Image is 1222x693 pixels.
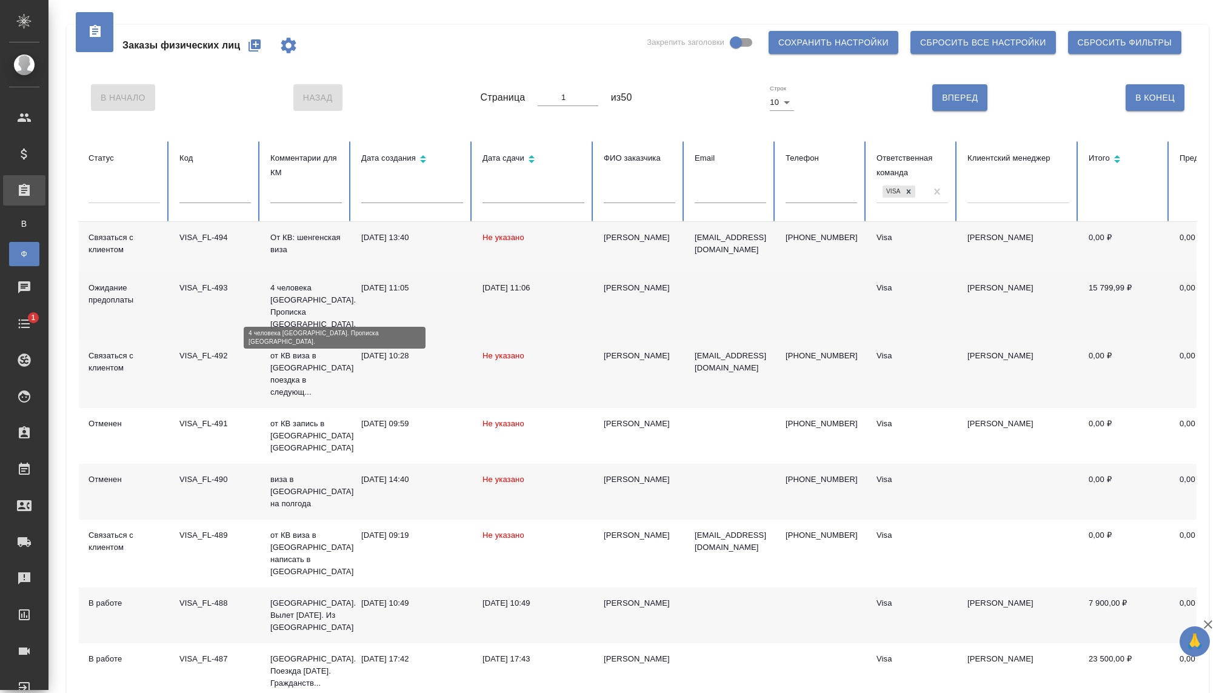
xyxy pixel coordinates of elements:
[958,272,1079,340] td: [PERSON_NAME]
[361,474,463,486] div: [DATE] 14:40
[958,408,1079,464] td: [PERSON_NAME]
[958,222,1079,272] td: [PERSON_NAME]
[1079,272,1170,340] td: 15 799,99 ₽
[179,597,251,609] div: VISA_FL-488
[179,151,251,166] div: Код
[1079,340,1170,408] td: 0,00 ₽
[695,350,766,374] p: [EMAIL_ADDRESS][DOMAIN_NAME]
[958,588,1079,643] td: [PERSON_NAME]
[604,474,675,486] div: [PERSON_NAME]
[695,151,766,166] div: Email
[361,232,463,244] div: [DATE] 13:40
[9,242,39,266] a: Ф
[1135,90,1175,105] span: В Конец
[270,232,342,256] p: От КВ: шенгенская виза
[1180,626,1210,657] button: 🙏
[179,474,251,486] div: VISA_FL-490
[769,31,898,54] button: Сохранить настройки
[876,474,948,486] div: Visa
[604,151,675,166] div: ФИО заказчика
[967,151,1069,166] div: Клиентский менеджер
[482,653,584,665] div: [DATE] 17:43
[695,529,766,554] p: [EMAIL_ADDRESS][DOMAIN_NAME]
[88,418,160,430] div: Отменен
[482,351,524,360] span: Не указано
[932,84,987,111] button: Вперед
[1079,222,1170,272] td: 0,00 ₽
[786,474,857,486] p: [PHONE_NUMBER]
[786,418,857,430] p: [PHONE_NUMBER]
[876,529,948,541] div: Visa
[1079,588,1170,643] td: 7 900,00 ₽
[270,151,342,180] div: Комментарии для КМ
[770,94,794,111] div: 10
[604,529,675,541] div: [PERSON_NAME]
[88,151,160,166] div: Статус
[179,418,251,430] div: VISA_FL-491
[876,653,948,665] div: Visa
[604,350,675,362] div: [PERSON_NAME]
[361,597,463,609] div: [DATE] 10:49
[1078,35,1172,50] span: Сбросить фильтры
[1079,464,1170,520] td: 0,00 ₽
[604,232,675,244] div: [PERSON_NAME]
[481,90,526,105] span: Страница
[604,597,675,609] div: [PERSON_NAME]
[482,151,584,169] div: Сортировка
[1126,84,1184,111] button: В Конец
[883,186,902,198] div: Visa
[876,151,948,180] div: Ответственная команда
[88,597,160,609] div: В работе
[88,653,160,665] div: В работе
[361,418,463,430] div: [DATE] 09:59
[778,35,889,50] span: Сохранить настройки
[1068,31,1181,54] button: Сбросить фильтры
[1079,520,1170,588] td: 0,00 ₽
[88,474,160,486] div: Отменен
[786,350,857,362] p: [PHONE_NUMBER]
[270,529,342,578] p: от КВ виза в [GEOGRAPHIC_DATA] написать в [GEOGRAPHIC_DATA]
[88,232,160,256] div: Связаться с клиентом
[270,474,342,510] p: виза в [GEOGRAPHIC_DATA] на полгода
[876,232,948,244] div: Visa
[786,232,857,244] p: [PHONE_NUMBER]
[695,232,766,256] p: [EMAIL_ADDRESS][DOMAIN_NAME]
[482,475,524,484] span: Не указано
[482,419,524,428] span: Не указано
[910,31,1056,54] button: Сбросить все настройки
[770,85,786,92] label: Строк
[604,418,675,430] div: [PERSON_NAME]
[270,597,342,634] p: [GEOGRAPHIC_DATA]. Вылет [DATE]. Из [GEOGRAPHIC_DATA]
[24,312,42,324] span: 1
[1184,629,1205,654] span: 🙏
[88,529,160,554] div: Связаться с клиентом
[88,282,160,306] div: Ожидание предоплаты
[122,38,240,53] span: Заказы физических лиц
[361,653,463,665] div: [DATE] 17:42
[876,418,948,430] div: Visa
[270,350,342,398] p: от КВ виза в [GEOGRAPHIC_DATA] поездка в следующ...
[88,350,160,374] div: Связаться с клиентом
[604,653,675,665] div: [PERSON_NAME]
[611,90,632,105] span: из 50
[15,248,33,260] span: Ф
[9,212,39,236] a: В
[1089,151,1160,169] div: Сортировка
[876,282,948,294] div: Visa
[958,340,1079,408] td: [PERSON_NAME]
[270,653,342,689] p: [GEOGRAPHIC_DATA]. Поезкда [DATE]. Гражданств...
[604,282,675,294] div: [PERSON_NAME]
[270,418,342,454] p: от КВ запись в [GEOGRAPHIC_DATA] [GEOGRAPHIC_DATA]
[179,282,251,294] div: VISA_FL-493
[361,350,463,362] div: [DATE] 10:28
[179,350,251,362] div: VISA_FL-492
[361,151,463,169] div: Сортировка
[1079,408,1170,464] td: 0,00 ₽
[179,232,251,244] div: VISA_FL-494
[920,35,1046,50] span: Сбросить все настройки
[179,529,251,541] div: VISA_FL-489
[647,36,724,49] span: Закрепить заголовки
[876,597,948,609] div: Visa
[482,233,524,242] span: Не указано
[3,309,45,339] a: 1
